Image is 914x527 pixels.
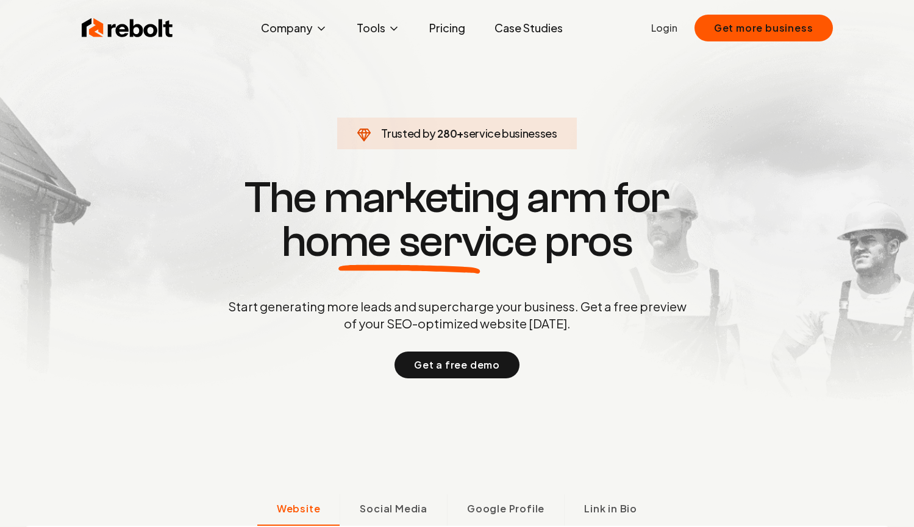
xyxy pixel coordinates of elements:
[457,126,463,140] span: +
[467,501,544,516] span: Google Profile
[360,501,427,516] span: Social Media
[257,494,340,526] button: Website
[381,126,435,140] span: Trusted by
[447,494,564,526] button: Google Profile
[347,16,410,40] button: Tools
[584,501,637,516] span: Link in Bio
[251,16,337,40] button: Company
[282,220,537,264] span: home service
[694,15,833,41] button: Get more business
[340,494,447,526] button: Social Media
[420,16,475,40] a: Pricing
[226,298,689,332] p: Start generating more leads and supercharge your business. Get a free preview of your SEO-optimiz...
[395,352,519,378] button: Get a free demo
[277,501,321,516] span: Website
[165,176,750,264] h1: The marketing arm for pros
[485,16,573,40] a: Case Studies
[651,21,677,35] a: Login
[463,126,557,140] span: service businesses
[564,494,657,526] button: Link in Bio
[437,125,457,142] span: 280
[82,16,173,40] img: Rebolt Logo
